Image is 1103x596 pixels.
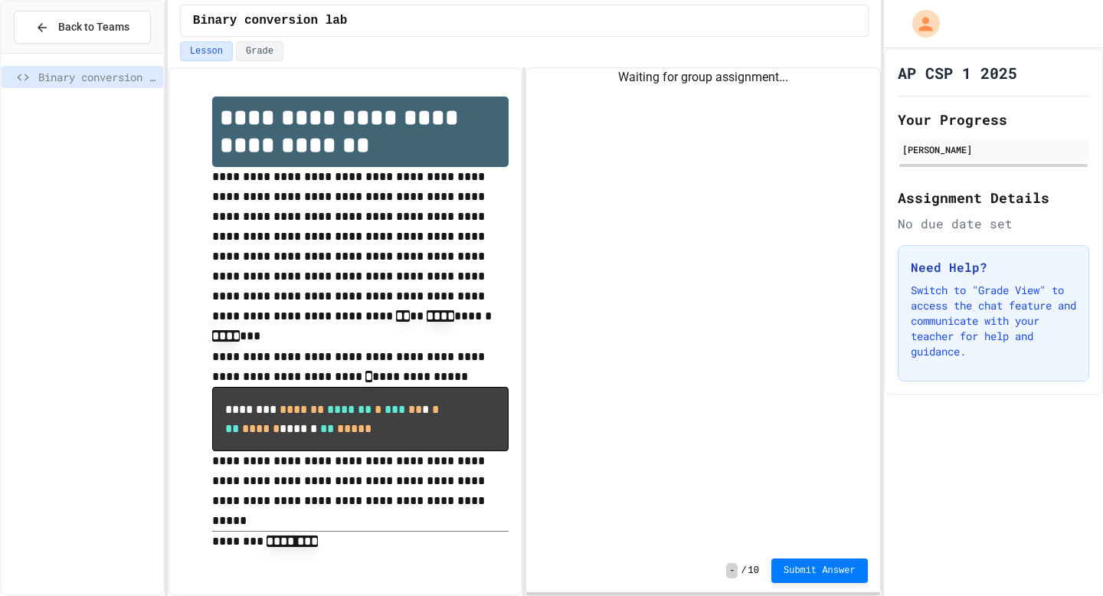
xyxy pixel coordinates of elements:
div: My Account [896,6,944,41]
h3: Need Help? [911,258,1076,277]
p: Switch to "Grade View" to access the chat feature and communicate with your teacher for help and ... [911,283,1076,359]
button: Submit Answer [771,558,868,583]
span: Binary conversion lab [193,11,348,30]
button: Grade [236,41,283,61]
h2: Your Progress [898,109,1089,130]
div: [PERSON_NAME] [902,142,1085,156]
span: / [741,565,746,577]
span: 10 [748,565,759,577]
div: Waiting for group assignment... [526,68,879,87]
button: Lesson [180,41,233,61]
span: Back to Teams [58,19,129,35]
span: - [726,563,738,578]
h2: Assignment Details [898,187,1089,208]
h1: AP CSP 1 2025 [898,62,1017,84]
span: Submit Answer [784,565,856,577]
button: Back to Teams [14,11,151,44]
div: No due date set [898,214,1089,233]
span: Binary conversion lab [38,69,157,85]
